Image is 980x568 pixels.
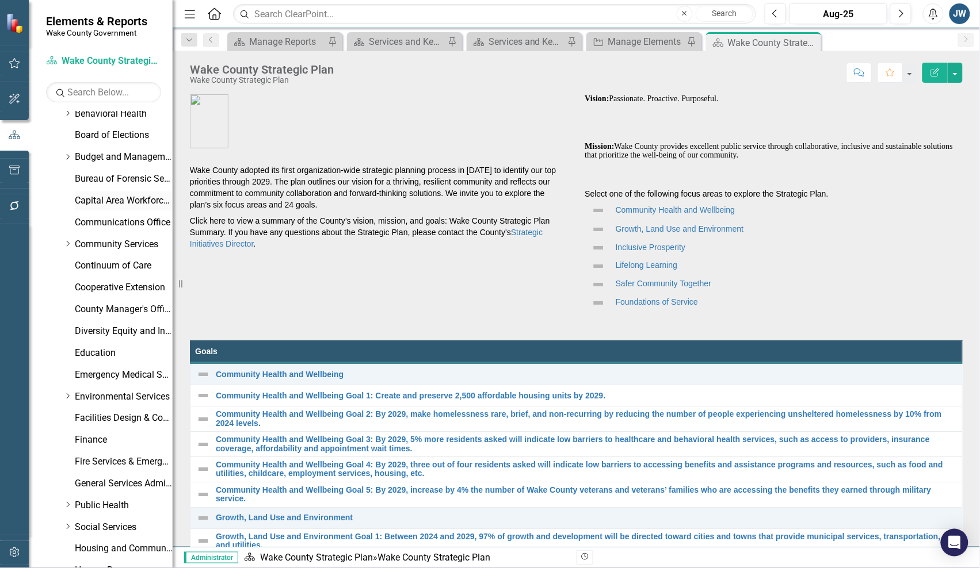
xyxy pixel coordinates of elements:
[196,511,210,525] img: Not Defined
[196,488,210,501] img: Not Defined
[216,370,956,379] a: Community Health and Wellbeing
[216,513,956,522] a: Growth, Land Use and Environment
[75,281,173,294] a: Cooperative Extension
[190,482,963,507] td: Double-Click to Edit Right Click for Context Menu
[592,241,605,255] img: Not Defined
[592,278,605,291] img: Not Defined
[216,435,956,453] a: Community Health and Wellbeing Goal 3: By 2029, 5% more residents asked will indicate low barrier...
[190,162,568,213] p: Wake County adopted its first organization-wide strategic planning process in [DATE] to identify ...
[585,142,615,151] strong: Mission:
[190,94,228,148] img: COLOR%20WITH%20BORDER.jpg
[75,433,173,447] a: Finance
[75,412,173,425] a: Facilities Design & Construction
[794,7,883,21] div: Aug-25
[249,34,325,49] div: Manage Reports
[616,205,735,214] a: Community Health and Wellbeing
[941,529,968,557] div: Open Intercom Messenger
[950,3,970,24] button: JW
[196,412,210,426] img: Not Defined
[592,296,605,310] img: Not Defined
[216,410,956,428] a: Community Health and Wellbeing Goal 2: By 2029, make homelessness rare, brief, and non-recurring ...
[75,347,173,360] a: Education
[616,224,744,233] a: Growth, Land Use and Environment
[75,369,173,382] a: Emergency Medical Services
[585,94,963,103] h6: Passionate. Proactive. Purposeful.
[260,552,373,563] a: Wake County Strategic Plan
[712,9,737,18] span: Search
[190,63,334,76] div: Wake County Strategic Plan
[592,222,605,236] img: Not Defined
[196,437,210,451] img: Not Defined
[233,4,756,24] input: Search ClearPoint...
[190,432,963,457] td: Double-Click to Edit Right Click for Context Menu
[216,392,956,400] a: Community Health and Wellbeing Goal 1: Create and preserve 2,500 affordable housing units by 2029.
[75,390,173,404] a: Environmental Services
[75,151,173,164] a: Budget and Management Services
[369,34,445,49] div: Services and Key Operating Measures
[790,3,887,24] button: Aug-25
[46,28,147,37] small: Wake County Government
[616,298,698,307] a: Foundations of Service
[585,94,609,103] strong: Vision:
[350,34,445,49] a: Services and Key Operating Measures
[216,460,956,478] a: Community Health and Wellbeing Goal 4: By 2029, three out of four residents asked will indicate l...
[6,13,26,33] img: ClearPoint Strategy
[696,6,753,22] button: Search
[75,259,173,273] a: Continuum of Care
[585,190,963,198] h6: Select one of the following focus areas to explore the Strategic Plan.
[616,279,711,289] a: Safer Community Together
[75,108,173,121] a: Behavioral Health
[470,34,565,49] a: Services and Key Operating Measures
[616,243,685,252] a: Inclusive Prosperity
[190,213,568,252] p: Click here to view a summary of the County’s vision, mission, and goals: Wake County Strategic Pl...
[230,34,325,49] a: Manage Reports
[75,521,173,534] a: Social Services
[592,259,605,273] img: Not Defined
[244,551,568,565] div: »
[489,34,565,49] div: Services and Key Operating Measures
[190,385,963,406] td: Double-Click to Edit Right Click for Context Menu
[589,34,684,49] a: Manage Elements
[46,55,161,68] a: Wake County Strategic Plan
[196,367,210,381] img: Not Defined
[190,456,963,482] td: Double-Click to Edit Right Click for Context Menu
[190,363,963,385] td: Double-Click to Edit Right Click for Context Menu
[728,36,818,50] div: Wake County Strategic Plan
[46,82,161,102] input: Search Below...
[75,216,173,229] a: Communications Office
[196,534,210,548] img: Not Defined
[592,204,605,217] img: Not Defined
[585,142,963,160] h6: Wake County provides excellent public service through collaborative, inclusive and sustainable so...
[75,194,173,208] a: Capital Area Workforce Development
[190,406,963,432] td: Double-Click to Edit Right Click for Context Menu
[75,325,173,338] a: Diversity Equity and Inclusion
[75,238,173,251] a: Community Services
[75,499,173,512] a: Public Health
[216,486,956,504] a: Community Health and Wellbeing Goal 5: By 2029, increase by 4% the number of Wake County veterans...
[75,542,173,555] a: Housing and Community Revitalization
[190,76,334,85] div: Wake County Strategic Plan
[75,129,173,142] a: Board of Elections
[75,455,173,469] a: Fire Services & Emergency Management
[75,477,173,490] a: General Services Administration
[216,532,956,550] a: Growth, Land Use and Environment Goal 1: Between 2024 and 2029, 97% of growth and development wil...
[75,172,173,186] a: Bureau of Forensic Services
[184,552,238,563] span: Administrator
[190,528,963,554] td: Double-Click to Edit Right Click for Context Menu
[377,552,490,563] div: Wake County Strategic Plan
[196,389,210,402] img: Not Defined
[75,303,173,316] a: County Manager's Office
[616,261,677,270] a: Lifelong Learning
[196,462,210,476] img: Not Defined
[608,34,684,49] div: Manage Elements
[190,507,963,528] td: Double-Click to Edit Right Click for Context Menu
[46,14,147,28] span: Elements & Reports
